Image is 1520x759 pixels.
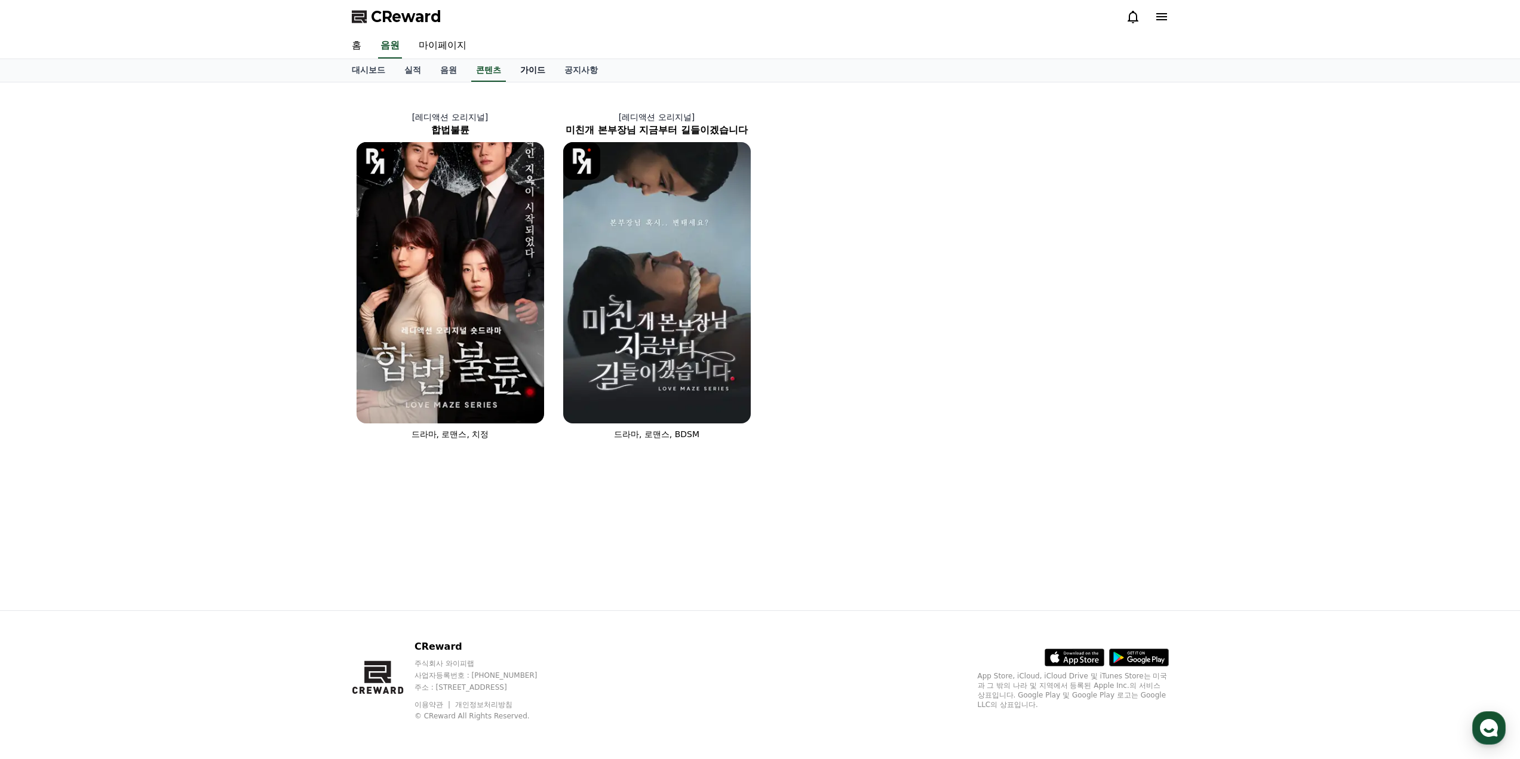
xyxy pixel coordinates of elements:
[38,397,45,406] span: 홈
[563,142,601,180] img: [object Object] Logo
[555,59,607,82] a: 공지사항
[414,671,560,680] p: 사업자등록번호 : [PHONE_NUMBER]
[563,142,751,423] img: 미친개 본부장님 지금부터 길들이겠습니다
[357,142,544,423] img: 합법불륜
[414,700,452,709] a: 이용약관
[554,123,760,137] h2: 미친개 본부장님 지금부터 길들이겠습니다
[154,379,229,408] a: 설정
[431,59,466,82] a: 음원
[185,397,199,406] span: 설정
[347,111,554,123] p: [레디액션 오리지널]
[409,33,476,59] a: 마이페이지
[395,59,431,82] a: 실적
[4,379,79,408] a: 홈
[614,429,699,439] span: 드라마, 로맨스, BDSM
[511,59,555,82] a: 가이드
[357,142,394,180] img: [object Object] Logo
[414,659,560,668] p: 주식회사 와이피랩
[342,33,371,59] a: 홈
[471,59,506,82] a: 콘텐츠
[414,683,560,692] p: 주소 : [STREET_ADDRESS]
[414,711,560,721] p: © CReward All Rights Reserved.
[109,397,124,407] span: 대화
[371,7,441,26] span: CReward
[554,111,760,123] p: [레디액션 오리지널]
[378,33,402,59] a: 음원
[414,640,560,654] p: CReward
[455,700,512,709] a: 개인정보처리방침
[978,671,1169,709] p: App Store, iCloud, iCloud Drive 및 iTunes Store는 미국과 그 밖의 나라 및 지역에서 등록된 Apple Inc.의 서비스 상표입니다. Goo...
[342,59,395,82] a: 대시보드
[347,123,554,137] h2: 합법불륜
[79,379,154,408] a: 대화
[554,102,760,450] a: [레디액션 오리지널] 미친개 본부장님 지금부터 길들이겠습니다 미친개 본부장님 지금부터 길들이겠습니다 [object Object] Logo 드라마, 로맨스, BDSM
[352,7,441,26] a: CReward
[347,102,554,450] a: [레디액션 오리지널] 합법불륜 합법불륜 [object Object] Logo 드라마, 로맨스, 치정
[412,429,489,439] span: 드라마, 로맨스, 치정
